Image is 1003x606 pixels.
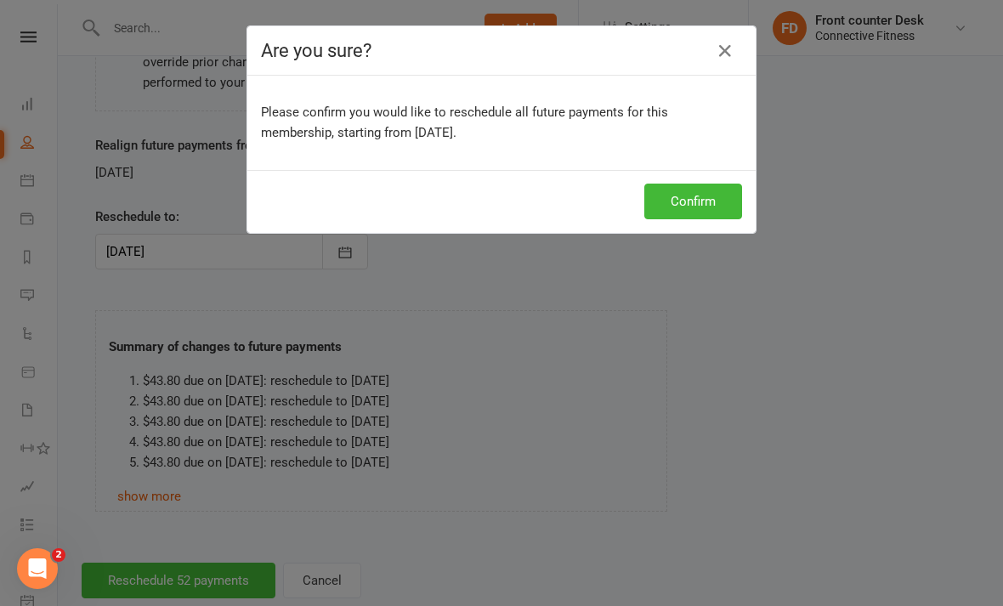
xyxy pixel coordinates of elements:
[644,184,742,219] button: Confirm
[17,548,58,589] iframe: Intercom live chat
[52,548,65,562] span: 2
[711,37,739,65] button: Close
[261,40,742,61] h4: Are you sure?
[261,105,668,140] span: Please confirm you would like to reschedule all future payments for this membership, starting fro...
